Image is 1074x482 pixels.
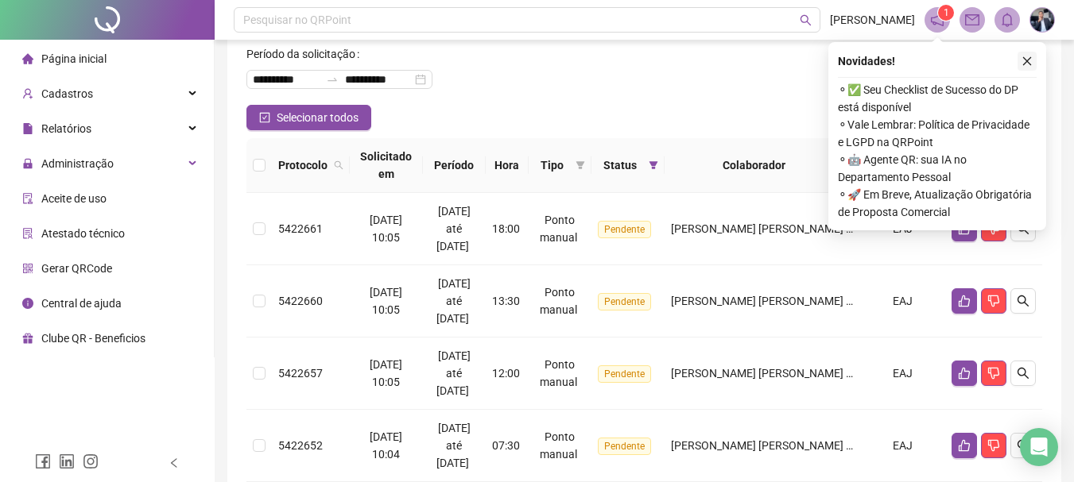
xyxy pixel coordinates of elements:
sup: 1 [938,5,954,21]
span: Ponto manual [540,358,577,388]
td: EAJ [860,410,945,482]
img: 49910 [1030,8,1054,32]
span: search [800,14,812,26]
span: [PERSON_NAME] [PERSON_NAME] SERVO [671,295,881,307]
span: [PERSON_NAME] [PERSON_NAME] SERVO [671,367,881,380]
span: to [326,73,339,86]
span: Tipo [535,156,569,174]
span: 5422657 [278,367,323,380]
span: Relatórios [41,122,91,135]
span: mail [965,13,979,27]
span: [DATE] até [DATE] [436,277,471,325]
span: instagram [83,453,99,469]
span: dislike [987,295,1000,307]
span: 18:00 [492,222,520,235]
span: search [331,153,347,177]
span: search [1017,367,1029,380]
th: Período [423,138,486,193]
span: [DATE] até [DATE] [436,349,471,397]
span: [PERSON_NAME] [PERSON_NAME] SERVO [671,222,881,235]
span: Cadastros [41,87,93,100]
div: Open Intercom Messenger [1020,428,1058,466]
span: 13:30 [492,295,520,307]
span: [DATE] 10:05 [370,214,402,244]
span: Pendente [598,365,651,383]
span: bell [1000,13,1014,27]
span: 5422660 [278,295,323,307]
span: Pendente [598,438,651,455]
span: [DATE] 10:04 [370,430,402,461]
span: search [1017,295,1029,307]
span: facebook [35,453,51,469]
span: Pendente [598,293,651,310]
span: filter [646,153,661,177]
span: 12:00 [492,367,520,380]
span: audit [22,193,33,204]
span: Aceite de uso [41,192,107,205]
span: 07:30 [492,439,520,452]
td: EAJ [860,337,945,410]
span: linkedin [59,453,75,469]
span: Ponto manual [540,286,577,316]
span: [DATE] até [DATE] [436,422,471,469]
span: user-add [22,88,33,99]
span: [DATE] 10:05 [370,286,402,316]
span: filter [572,153,588,177]
span: swap-right [326,73,339,86]
span: Novidades ! [838,52,895,70]
span: ⚬ 🚀 Em Breve, Atualização Obrigatória de Proposta Comercial [838,186,1037,221]
button: Selecionar todos [246,105,371,130]
span: [PERSON_NAME] [PERSON_NAME] SERVO [671,439,881,452]
th: Hora [486,138,529,193]
span: Clube QR - Beneficios [41,332,145,345]
span: left [169,457,180,469]
span: filter [576,160,585,170]
span: info-circle [22,298,33,309]
span: search [334,160,343,170]
span: ⚬ ✅ Seu Checklist de Sucesso do DP está disponível [838,81,1037,116]
span: notification [930,13,944,27]
span: Selecionar todos [277,109,359,126]
span: lock [22,158,33,169]
span: like [958,367,971,380]
span: gift [22,333,33,344]
span: 1 [944,7,949,18]
span: Central de ajuda [41,297,122,310]
span: [PERSON_NAME] [830,11,915,29]
span: [DATE] 10:05 [370,358,402,388]
span: ⚬ Vale Lembrar: Política de Privacidade e LGPD na QRPoint [838,116,1037,151]
label: Período da solicitação [246,41,366,67]
span: like [958,295,971,307]
span: home [22,53,33,64]
span: Administração [41,157,114,170]
span: solution [22,228,33,239]
span: Colaborador [671,156,838,174]
span: Página inicial [41,52,107,65]
span: like [958,439,971,452]
span: dislike [987,367,1000,380]
span: Ponto manual [540,214,577,244]
span: 5422652 [278,439,323,452]
span: Status [598,156,642,174]
span: Gerar QRCode [41,262,112,275]
span: file [22,123,33,134]
span: dislike [987,439,1000,452]
span: qrcode [22,263,33,274]
th: Solicitado em [350,138,423,193]
span: ⚬ 🤖 Agente QR: sua IA no Departamento Pessoal [838,151,1037,186]
span: 5422661 [278,222,323,235]
td: EAJ [860,265,945,337]
span: check-square [259,112,270,123]
span: search [1017,439,1029,452]
span: Ponto manual [540,430,577,461]
span: Protocolo [278,156,328,174]
span: Atestado técnico [41,227,125,240]
span: [DATE] até [DATE] [436,205,471,253]
span: Pendente [598,221,651,238]
span: close [1022,56,1033,67]
span: filter [649,160,658,170]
